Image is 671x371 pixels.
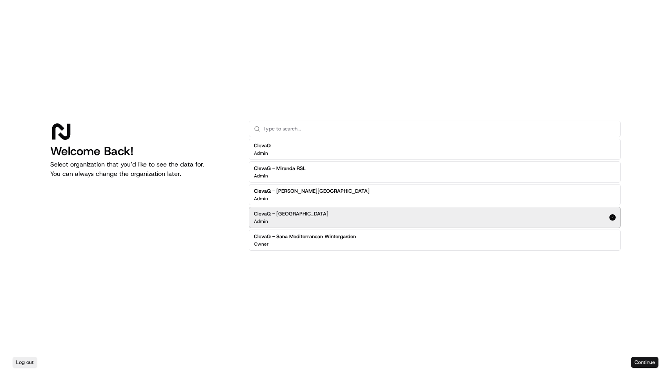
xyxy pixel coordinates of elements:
h2: ClevaQ - Sana Mediterranean Wintergarden [254,233,356,240]
button: Continue [631,357,658,368]
h1: Welcome Back! [50,144,236,158]
p: Admin [254,195,268,202]
h2: ClevaQ - [PERSON_NAME][GEOGRAPHIC_DATA] [254,188,370,195]
h2: ClevaQ [254,142,271,149]
input: Type to search... [263,121,616,137]
h2: ClevaQ - [GEOGRAPHIC_DATA] [254,210,328,217]
h2: ClevaQ - Miranda RSL [254,165,306,172]
p: Admin [254,173,268,179]
p: Owner [254,241,269,247]
p: Admin [254,218,268,224]
button: Log out [13,357,37,368]
div: Suggestions [249,137,621,252]
p: Admin [254,150,268,156]
p: Select organization that you’d like to see the data for. You can always change the organization l... [50,160,236,179]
